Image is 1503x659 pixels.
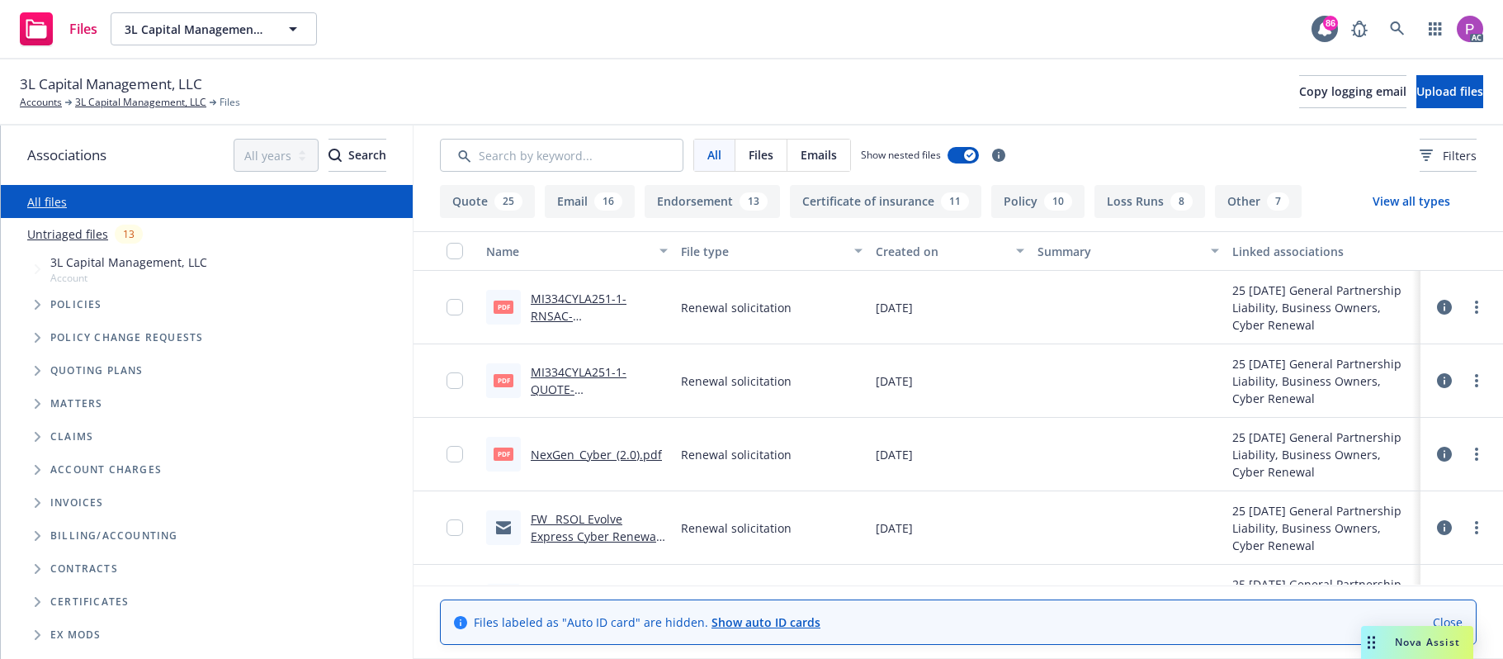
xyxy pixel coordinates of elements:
button: Filters [1420,139,1477,172]
a: All files [27,194,67,210]
a: more [1467,371,1486,391]
span: Renewal solicitation [681,446,792,463]
span: 3L Capital Management, LLC [20,73,202,95]
button: View all types [1346,185,1477,218]
a: more [1467,518,1486,538]
div: 11 [941,192,969,211]
div: 25 [494,192,522,211]
div: Tree Example [1,250,413,519]
span: Quoting plans [50,366,144,376]
span: Account charges [50,465,162,475]
button: Endorsement [645,185,780,218]
a: NexGen_Cyber_(2.0).pdf [531,447,662,462]
span: Show nested files [861,148,941,162]
div: Linked associations [1232,243,1414,260]
span: Renewal solicitation [681,519,792,537]
a: 3L Capital Management, LLC [75,95,206,110]
img: photo [1457,16,1483,42]
button: Loss Runs [1094,185,1205,218]
div: 25 [DATE] General Partnership Liability, Business Owners, Cyber Renewal [1232,429,1414,481]
button: Created on [869,231,1032,271]
svg: Search [328,149,342,162]
div: 16 [594,192,622,211]
span: Files [69,22,97,36]
a: Untriaged files [27,225,108,243]
input: Select all [447,243,463,259]
span: Filters [1443,147,1477,164]
span: Filters [1420,147,1477,164]
span: Matters [50,399,102,409]
span: Emails [801,146,837,164]
div: 10 [1044,192,1072,211]
div: Name [486,243,650,260]
input: Toggle Row Selected [447,446,463,462]
span: Nova Assist [1395,635,1460,649]
span: pdf [494,374,513,386]
span: pdf [494,448,513,460]
button: SearchSearch [328,139,386,172]
span: Copy logging email [1299,83,1406,99]
button: Quote [440,185,535,218]
span: Policy change requests [50,333,203,343]
button: File type [674,231,869,271]
a: FW_ RSOL Evolve Express Cyber Renewal - 3L Capital Management_ LLC (10_13).msg [531,511,667,579]
span: Billing/Accounting [50,531,178,541]
button: Other [1215,185,1302,218]
div: File type [681,243,844,260]
button: 3L Capital Management, LLC [111,12,317,45]
button: Nova Assist [1361,626,1473,659]
input: Toggle Row Selected [447,519,463,536]
div: 8 [1170,192,1193,211]
button: Upload files [1416,75,1483,108]
span: Ex Mods [50,630,101,640]
span: Renewal solicitation [681,372,792,390]
span: Renewal solicitation [681,299,792,316]
span: [DATE] [876,519,913,537]
span: Account [50,271,207,285]
div: 13 [740,192,768,211]
span: Invoices [50,498,104,508]
input: Search by keyword... [440,139,683,172]
button: Copy logging email [1299,75,1406,108]
div: 86 [1323,16,1338,31]
span: Files [220,95,240,110]
span: [DATE] [876,299,913,316]
a: Show auto ID cards [711,614,820,630]
a: Accounts [20,95,62,110]
span: All [707,146,721,164]
a: more [1467,297,1486,317]
div: 13 [115,225,143,244]
div: Created on [876,243,1007,260]
span: Files labeled as "Auto ID card" are hidden. [474,614,820,631]
span: [DATE] [876,446,913,463]
a: Switch app [1419,12,1452,45]
span: [DATE] [876,372,913,390]
span: pdf [494,301,513,313]
div: Summary [1037,243,1201,260]
button: Linked associations [1226,231,1420,271]
span: 3L Capital Management, LLC [50,254,207,271]
span: Certificates [50,597,129,607]
div: Search [328,140,386,171]
span: Claims [50,432,93,442]
span: Files [749,146,773,164]
div: 25 [DATE] General Partnership Liability, Business Owners, Cyber Renewal [1232,282,1414,334]
div: 25 [DATE] General Partnership Liability, Business Owners, Cyber Renewal [1232,576,1414,628]
a: Search [1381,12,1414,45]
span: Policies [50,300,102,310]
a: Files [13,6,104,52]
input: Toggle Row Selected [447,372,463,389]
span: Associations [27,145,106,166]
button: Name [480,231,674,271]
a: MI334CYLA251-1-QUOTE-250825135349680.pdf [531,364,652,415]
button: Policy [991,185,1085,218]
button: Summary [1031,231,1226,271]
a: more [1467,444,1486,464]
a: Report a Bug [1343,12,1376,45]
div: 25 [DATE] General Partnership Liability, Business Owners, Cyber Renewal [1232,355,1414,407]
button: Certificate of insurance [790,185,981,218]
span: 3L Capital Management, LLC [125,21,267,38]
div: Drag to move [1361,626,1382,659]
button: Email [545,185,635,218]
div: 25 [DATE] General Partnership Liability, Business Owners, Cyber Renewal [1232,502,1414,554]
